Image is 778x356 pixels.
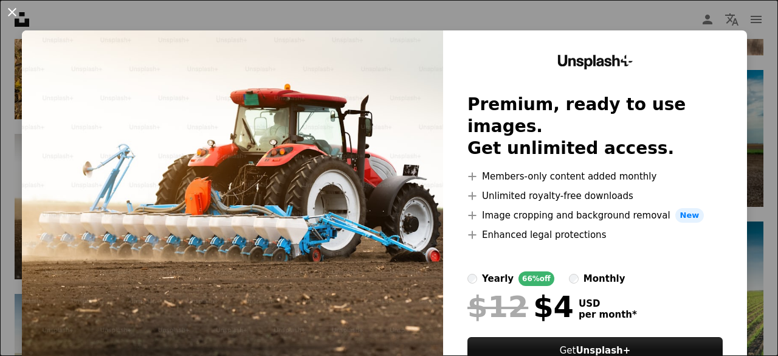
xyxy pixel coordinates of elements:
[518,271,554,286] div: 66% off
[579,309,637,320] span: per month *
[579,298,637,309] span: USD
[569,274,579,284] input: monthly
[467,274,477,284] input: yearly66%off
[467,228,723,242] li: Enhanced legal protections
[467,189,723,203] li: Unlimited royalty-free downloads
[467,169,723,184] li: Members-only content added monthly
[576,345,630,356] strong: Unsplash+
[482,271,514,286] div: yearly
[467,208,723,223] li: Image cropping and background removal
[467,291,574,323] div: $4
[583,271,625,286] div: monthly
[467,291,528,323] span: $12
[675,208,704,223] span: New
[467,94,723,159] h2: Premium, ready to use images. Get unlimited access.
